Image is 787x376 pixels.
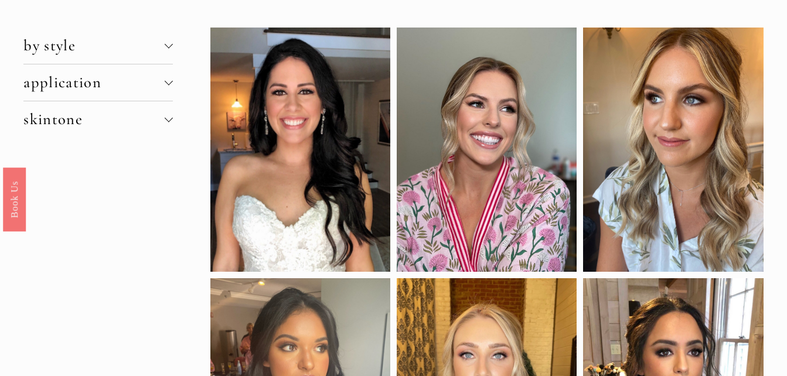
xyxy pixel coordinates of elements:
[23,101,172,138] button: skintone
[23,110,164,129] span: skintone
[23,28,172,64] button: by style
[23,36,164,55] span: by style
[3,168,26,231] a: Book Us
[23,64,172,101] button: application
[23,73,164,92] span: application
